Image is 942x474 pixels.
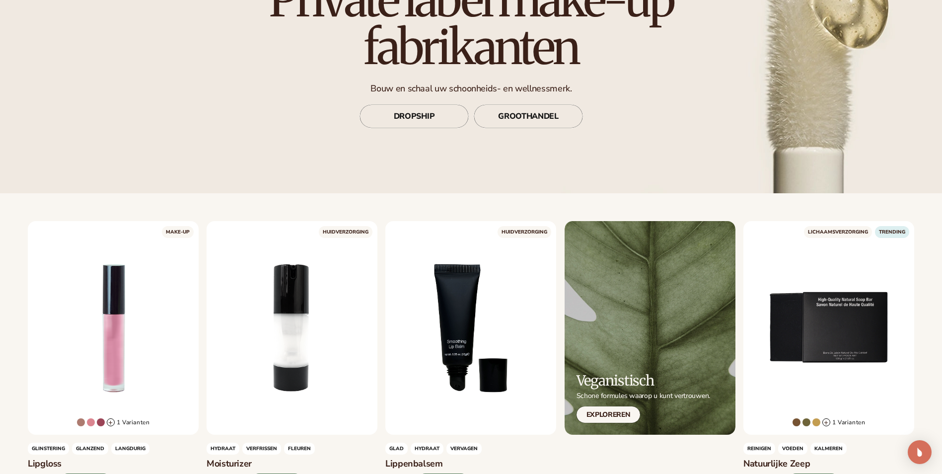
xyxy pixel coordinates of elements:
h3: Lippenbalsem [385,459,556,470]
span: GLANZEND [72,443,108,455]
a: Exploreren [577,406,641,423]
span: FLEUREN [284,443,315,455]
h2: Veganistisch [577,373,711,389]
p: Schone formules waarop u kunt vertrouwen. [577,392,711,400]
a: GROOTHANDEL [474,105,583,129]
span: HYDRAAT [411,443,443,455]
p: Bouw en schaal uw schoonheids- en wellnessmerk. [250,83,692,94]
span: VERVAGEN [446,443,482,455]
h3: Moisturizer [207,459,377,470]
span: VERFRISSEN [242,443,281,455]
span: HYDRAAT [207,443,239,455]
span: GLAD [385,443,408,455]
span: VOEDEN [778,443,807,455]
span: Glinstering [28,443,69,455]
h3: Natuurlijke zeep [743,459,914,470]
span: Reinigen [743,443,775,455]
span: LANGDURIG [111,443,149,455]
div: Intercom Messenger openen [908,440,932,464]
h3: Lipgloss [28,459,199,470]
a: DROPSHIP [360,105,469,129]
span: KALMEREN [810,443,847,455]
